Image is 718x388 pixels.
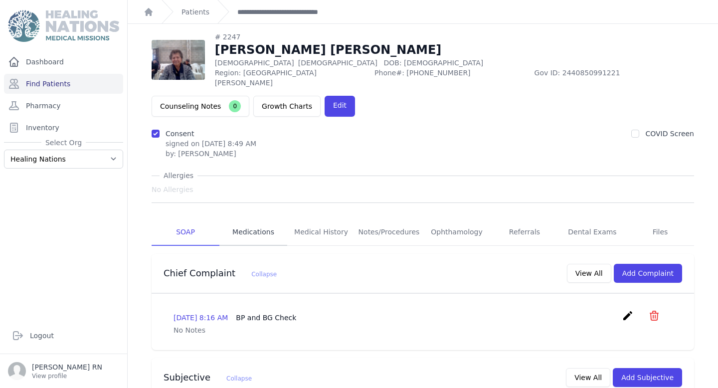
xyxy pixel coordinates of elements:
button: Counseling Notes0 [152,96,249,117]
span: No Allergies [152,185,193,194]
span: Select Org [41,138,86,148]
button: Add Complaint [614,264,682,283]
a: Logout [8,326,119,346]
span: DOB: [DEMOGRAPHIC_DATA] [383,59,483,67]
span: Collapse [251,271,277,278]
a: Inventory [4,118,123,138]
div: # 2247 [215,32,694,42]
span: Phone#: [PHONE_NUMBER] [374,68,528,88]
span: Allergies [160,171,197,181]
i: create [622,310,634,322]
label: COVID Screen [645,130,694,138]
span: Collapse [226,375,252,382]
nav: Tabs [152,219,694,246]
button: View All [566,368,610,387]
button: Add Subjective [613,368,682,387]
a: Growth Charts [253,96,321,117]
p: No Notes [174,325,672,335]
a: [PERSON_NAME] RN View profile [8,362,119,380]
a: create [622,314,636,324]
a: Medications [219,219,287,246]
a: Dental Exams [558,219,626,246]
img: Medical Missions EMR [8,10,119,42]
button: View All [567,264,611,283]
h3: Chief Complaint [164,267,277,279]
span: [DEMOGRAPHIC_DATA] [298,59,377,67]
span: BP and BG Check [236,314,296,322]
a: Find Patients [4,74,123,94]
img: D4v4meqScJw+AAAAJXRFWHRkYXRlOmNyZWF0ZQAyMDI0LTAyLTIzVDE0OjUzOjM1KzAwOjAwwhxj0wAAACV0RVh0ZGF0ZTptb... [152,40,205,80]
a: Edit [325,96,355,117]
a: SOAP [152,219,219,246]
p: [DATE] 8:16 AM [174,313,296,323]
a: Files [626,219,694,246]
a: Pharmacy [4,96,123,116]
a: Ophthamology [423,219,491,246]
p: View profile [32,372,102,380]
h3: Subjective [164,372,252,384]
p: signed on [DATE] 8:49 AM [166,139,256,149]
div: by: [PERSON_NAME] [166,149,256,159]
span: 0 [229,100,241,112]
span: Region: [GEOGRAPHIC_DATA][PERSON_NAME] [215,68,368,88]
a: Medical History [287,219,355,246]
a: Patients [181,7,209,17]
p: [DEMOGRAPHIC_DATA] [215,58,694,68]
a: Dashboard [4,52,123,72]
h1: [PERSON_NAME] [PERSON_NAME] [215,42,694,58]
p: [PERSON_NAME] RN [32,362,102,372]
span: Gov ID: 2440850991221 [535,68,694,88]
a: Notes/Procedures [355,219,423,246]
label: Consent [166,130,194,138]
a: Referrals [491,219,558,246]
